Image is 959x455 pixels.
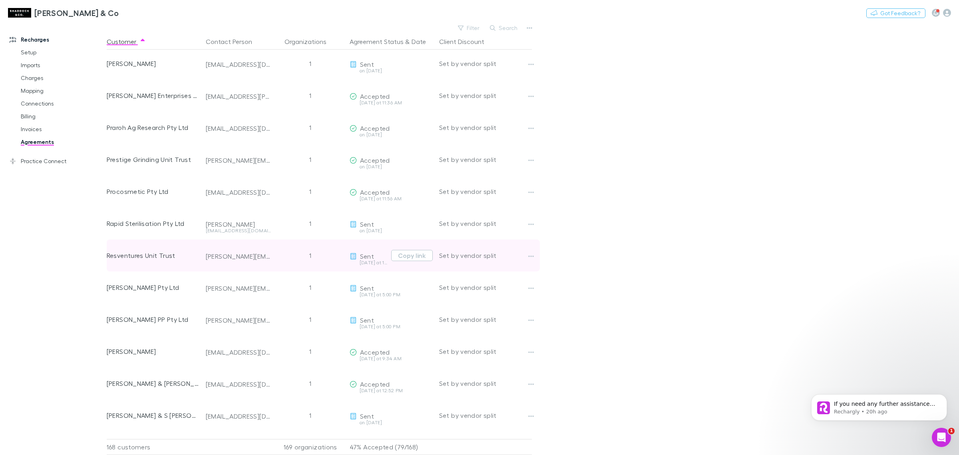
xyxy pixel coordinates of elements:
div: on [DATE] [350,164,433,169]
div: [PERSON_NAME] [107,335,199,367]
div: & [350,34,433,50]
div: [EMAIL_ADDRESS][DOMAIN_NAME] [206,188,271,196]
button: Date [412,34,426,50]
div: on [DATE] [350,228,433,233]
div: [PERSON_NAME] [107,48,199,80]
div: Set by vendor split [439,239,532,271]
span: Sent [360,252,374,260]
div: [PERSON_NAME] Pty Ltd [107,271,199,303]
p: 47% Accepted (79/168) [350,439,433,455]
a: Imports [13,59,113,72]
div: [PERSON_NAME] [206,220,271,228]
div: [DATE] at 9:34 AM [350,356,433,361]
div: 1 [275,80,346,112]
div: [PERSON_NAME][EMAIL_ADDRESS][DOMAIN_NAME] [206,156,271,164]
div: 1 [275,112,346,144]
span: Accepted [360,380,390,388]
button: Customer [107,34,146,50]
a: Charges [13,72,113,84]
div: Praroh Ag Research Pty Ltd [107,112,199,144]
button: Contact Person [206,34,262,50]
h3: [PERSON_NAME] & Co [34,8,119,18]
button: Client Discount [439,34,494,50]
div: [EMAIL_ADDRESS][DOMAIN_NAME] [206,380,271,388]
iframe: Intercom live chat [932,428,951,447]
span: Sent [360,60,374,68]
div: [EMAIL_ADDRESS][DOMAIN_NAME] [206,124,271,132]
div: Set by vendor split [439,80,532,112]
div: 1 [275,303,346,335]
a: Recharges [2,33,113,46]
span: Sent [360,316,374,324]
div: [DATE] at 5:00 PM [350,324,433,329]
div: Rapid Sterilisation Pty Ltd [107,208,199,239]
a: Practice Connect [2,155,113,168]
span: Sent [360,220,374,228]
span: Accepted [360,92,390,100]
div: Procosmetic Pty Ltd [107,176,199,208]
div: Set by vendor split [439,144,532,176]
div: 169 organizations [275,439,346,455]
span: Accepted [360,348,390,356]
div: [PERSON_NAME] & S [PERSON_NAME] [107,399,199,431]
button: Copy link [391,250,433,261]
a: [PERSON_NAME] & Co [3,3,124,22]
div: [PERSON_NAME] PP Pty Ltd [107,303,199,335]
div: [PERSON_NAME][EMAIL_ADDRESS][DOMAIN_NAME] [206,284,271,292]
div: Set by vendor split [439,335,532,367]
div: [PERSON_NAME] Enterprises Pty Ltd [107,80,199,112]
a: Billing [13,110,113,123]
div: Set by vendor split [439,303,532,335]
span: 1 [948,428,955,434]
a: Agreements [13,136,113,148]
div: [PERSON_NAME][EMAIL_ADDRESS][PERSON_NAME][DOMAIN_NAME] [206,252,271,260]
div: [EMAIL_ADDRESS][PERSON_NAME][DOMAIN_NAME] [206,92,271,100]
div: on [DATE] [350,132,433,137]
button: Agreement Status [350,34,404,50]
a: Mapping [13,84,113,97]
div: 168 customers [107,439,203,455]
span: Accepted [360,156,390,164]
div: 1 [275,144,346,176]
a: Connections [13,97,113,110]
div: Set by vendor split [439,399,532,431]
a: Invoices [13,123,113,136]
span: Sent [360,412,374,420]
div: Set by vendor split [439,176,532,208]
div: [EMAIL_ADDRESS][DOMAIN_NAME] [206,60,271,68]
div: [EMAIL_ADDRESS][DOMAIN_NAME] [206,228,271,233]
div: [DATE] at 5:00 PM [350,292,433,297]
button: Filter [454,23,484,33]
button: Search [486,23,522,33]
div: Set by vendor split [439,112,532,144]
div: [EMAIL_ADDRESS][DOMAIN_NAME] [206,348,271,356]
div: Set by vendor split [439,271,532,303]
div: [DATE] at 11:36 AM [350,100,433,105]
div: Resventures Unit Trust [107,239,199,271]
div: 1 [275,208,346,239]
div: [EMAIL_ADDRESS][DOMAIN_NAME] [206,412,271,420]
img: Shaddock & Co's Logo [8,8,31,18]
div: [DATE] at 12:52 PM [350,388,433,393]
div: [DATE] at 11:56 AM [350,196,433,201]
span: Sent [360,284,374,292]
div: [PERSON_NAME][EMAIL_ADDRESS][DOMAIN_NAME] [206,316,271,324]
div: 1 [275,399,346,431]
div: 1 [275,367,346,399]
div: 1 [275,271,346,303]
div: Prestige Grinding Unit Trust [107,144,199,176]
div: Set by vendor split [439,48,532,80]
div: [PERSON_NAME] & [PERSON_NAME] [107,367,199,399]
div: 1 [275,176,346,208]
div: Set by vendor split [439,367,532,399]
button: Organizations [285,34,336,50]
div: on [DATE] [350,68,433,73]
a: Setup [13,46,113,59]
div: 1 [275,48,346,80]
div: Set by vendor split [439,208,532,239]
div: 1 [275,335,346,367]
